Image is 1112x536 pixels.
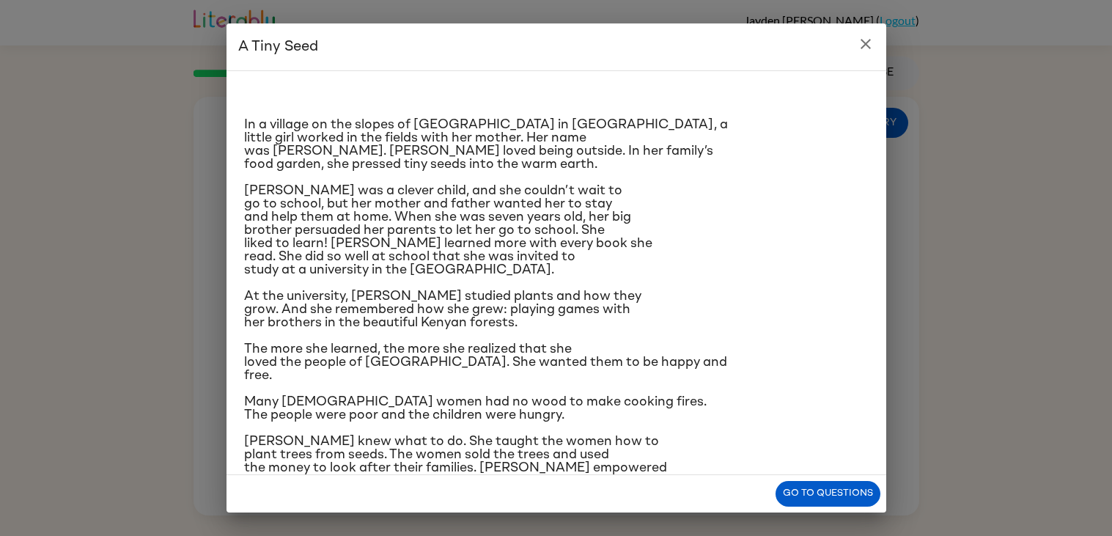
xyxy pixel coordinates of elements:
[244,395,707,422] span: Many [DEMOGRAPHIC_DATA] women had no wood to make cooking fires. The people were poor and the chi...
[244,290,641,329] span: At the university, [PERSON_NAME] studied plants and how they grow. And she remembered how she gre...
[244,118,728,171] span: In a village on the slopes of [GEOGRAPHIC_DATA] in [GEOGRAPHIC_DATA], a little girl worked in the...
[227,23,886,70] h2: A Tiny Seed
[244,435,667,488] span: [PERSON_NAME] knew what to do. She taught the women how to plant trees from seeds. The women sold...
[244,184,652,276] span: [PERSON_NAME] was a clever child, and she couldn’t wait to go to school, but her mother and fathe...
[244,342,727,382] span: The more she learned, the more she realized that she loved the people of [GEOGRAPHIC_DATA]. She w...
[851,29,880,59] button: close
[776,481,880,507] button: Go to questions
